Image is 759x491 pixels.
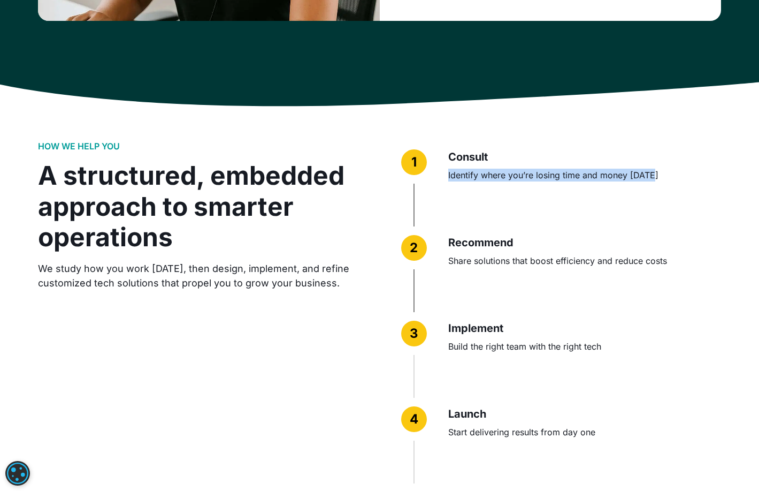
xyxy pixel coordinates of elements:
div: 2 [410,238,418,258]
iframe: Chat Widget [581,375,759,491]
div: We study how you work [DATE], then design, implement, and refine customized tech solutions that p... [38,261,358,290]
h3: Launch [448,406,722,421]
div: 3 [410,324,418,343]
h3: Consult [448,149,722,164]
h2: HOW WE HELP YOU [38,141,120,152]
h3: Recommend [448,235,722,250]
div: Share solutions that boost efficiency and reduce costs [448,254,722,267]
div: 4 [410,410,418,429]
div: Build the right team with the right tech [448,340,722,353]
div: Start delivering results from day one [448,426,722,439]
div: Identify where you’re losing time and money [DATE] [448,169,722,182]
div: A structured, embedded approach to smarter operations [38,160,358,253]
h3: Implement [448,321,722,336]
div: 1 [411,153,417,172]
